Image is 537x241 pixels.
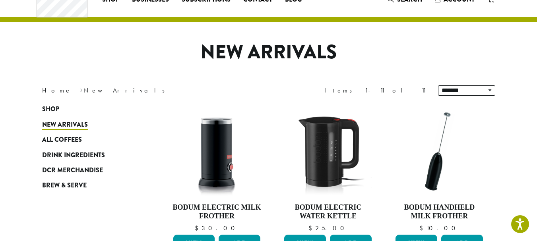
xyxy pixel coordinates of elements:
h4: Bodum Handheld Milk Frother [394,203,485,220]
span: Brew & Serve [42,181,87,191]
img: DP3927.01-002.png [394,106,485,197]
span: DCR Merchandise [42,166,103,175]
span: All Coffees [42,135,82,145]
span: New Arrivals [42,120,88,130]
a: Bodum Electric Milk Frother $30.00 [171,106,263,231]
span: $ [419,224,426,232]
span: Shop [42,104,59,114]
a: Bodum Electric Water Kettle $25.00 [282,106,374,231]
a: Shop [42,102,138,117]
bdi: 30.00 [195,224,238,232]
div: Items 1-11 of 11 [324,86,426,95]
h1: New Arrivals [36,41,501,64]
a: All Coffees [42,132,138,147]
span: $ [308,224,315,232]
h4: Bodum Electric Milk Frother [171,203,263,220]
h4: Bodum Electric Water Kettle [282,203,374,220]
span: › [80,83,83,95]
img: DP3954.01-002.png [171,106,262,197]
bdi: 25.00 [308,224,348,232]
nav: Breadcrumb [42,86,257,95]
a: Bodum Handheld Milk Frother $10.00 [394,106,485,231]
span: Drink Ingredients [42,150,105,160]
a: Drink Ingredients [42,147,138,162]
bdi: 10.00 [419,224,459,232]
span: $ [195,224,202,232]
a: New Arrivals [42,117,138,132]
a: Home [42,86,72,94]
img: DP3955.01.png [282,106,374,197]
a: DCR Merchandise [42,163,138,178]
a: Brew & Serve [42,178,138,193]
